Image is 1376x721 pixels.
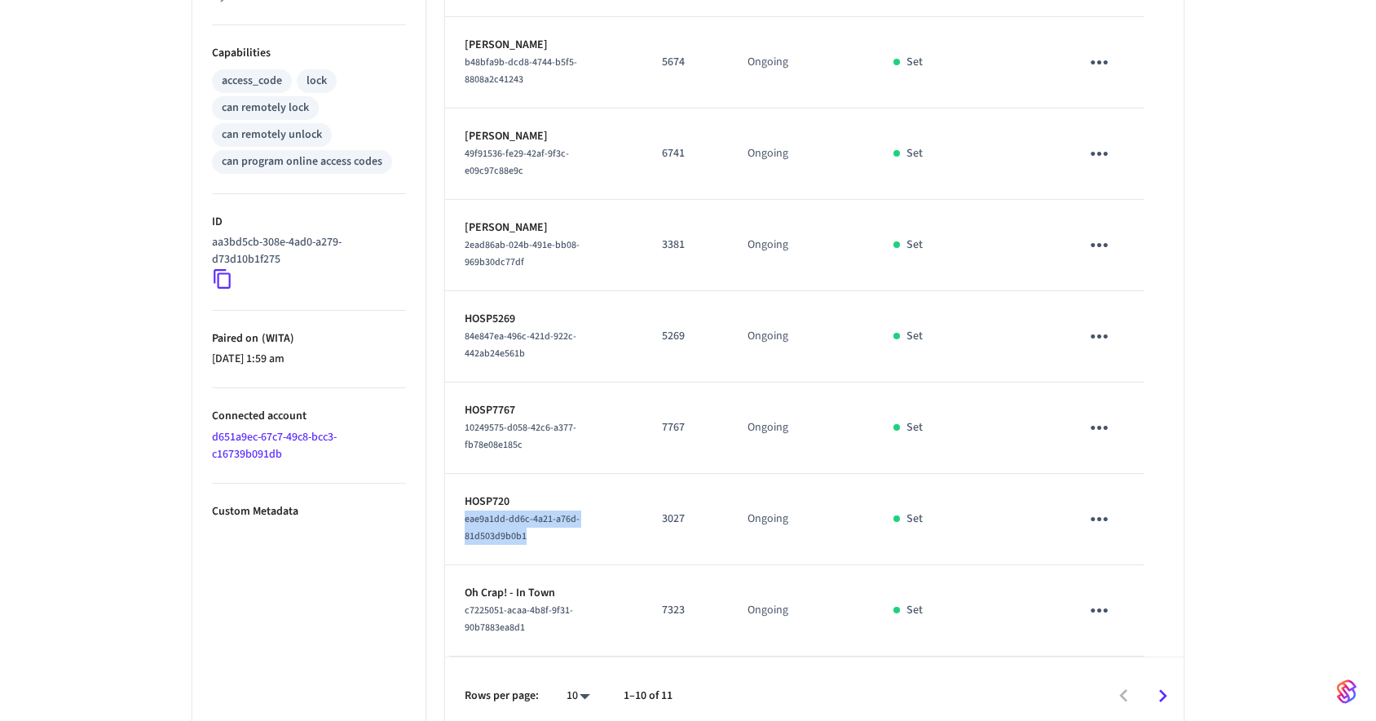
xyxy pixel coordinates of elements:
span: 2ead86ab-024b-491e-bb08-969b30dc77df [465,238,580,269]
td: Ongoing [728,108,874,200]
div: can remotely unlock [222,126,322,144]
span: eae9a1dd-dd6c-4a21-a76d-81d503d9b0b1 [465,512,580,543]
p: [PERSON_NAME] [465,128,623,145]
div: access_code [222,73,282,90]
span: c7225051-acaa-4b8f-9f31-90b7883ea8d1 [465,604,573,635]
p: Set [906,602,923,619]
p: 3381 [662,237,708,254]
p: 5269 [662,328,708,345]
td: Ongoing [728,17,874,108]
p: Set [906,145,923,162]
p: Connected account [212,408,406,425]
p: Set [906,511,923,528]
p: Rows per page: [465,688,539,705]
button: Go to next page [1144,677,1182,715]
p: Custom Metadata [212,503,406,520]
span: 84e847ea-496c-421d-922c-442ab24e561b [465,330,576,360]
p: 7767 [662,419,708,436]
p: aa3bd5cb-308e-4ad0-a279-d73d10b1f275 [212,234,399,268]
p: HOSP720 [465,493,623,511]
td: Ongoing [728,383,874,474]
td: Ongoing [728,474,874,565]
p: Oh Crap! - In Town [465,585,623,602]
span: b48bfa9b-dcd8-4744-b5f5-8808a2c41243 [465,55,577,86]
p: [DATE] 1:59 am [212,351,406,368]
p: Capabilities [212,45,406,62]
span: ( WITA ) [258,330,294,347]
div: can remotely lock [222,100,309,117]
img: SeamLogoGradient.69752ec5.svg [1337,679,1356,705]
p: 1–10 of 11 [624,688,673,705]
td: Ongoing [728,200,874,291]
p: 6741 [662,145,708,162]
p: ID [212,214,406,231]
p: Paired on [212,330,406,347]
p: HOSP7767 [465,402,623,419]
td: Ongoing [728,291,874,383]
span: 10249575-d058-42c6-a377-fb78e08e185c [465,421,576,452]
p: HOSP5269 [465,311,623,328]
a: d651a9ec-67c7-49c8-bcc3-c16739b091db [212,429,337,462]
span: 49f91536-fe29-42af-9f3c-e09c97c88e9c [465,147,569,178]
div: can program online access codes [222,153,382,170]
div: 10 [558,684,598,708]
div: lock [307,73,327,90]
p: 3027 [662,511,708,528]
p: Set [906,419,923,436]
p: Set [906,328,923,345]
p: Set [906,237,923,254]
p: 7323 [662,602,708,619]
p: [PERSON_NAME] [465,37,623,54]
p: Set [906,54,923,71]
td: Ongoing [728,565,874,657]
p: [PERSON_NAME] [465,219,623,237]
p: 5674 [662,54,708,71]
